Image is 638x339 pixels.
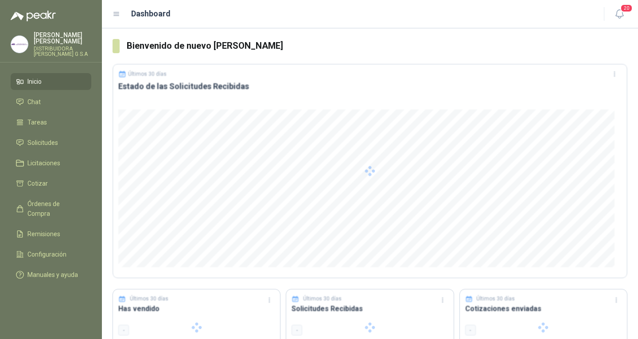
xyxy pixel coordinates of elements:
[27,77,42,86] span: Inicio
[11,266,91,283] a: Manuales y ayuda
[11,175,91,192] a: Cotizar
[27,270,78,280] span: Manuales y ayuda
[11,246,91,263] a: Configuración
[11,73,91,90] a: Inicio
[27,97,41,107] span: Chat
[127,39,627,53] h3: Bienvenido de nuevo [PERSON_NAME]
[611,6,627,22] button: 20
[27,179,48,188] span: Cotizar
[11,134,91,151] a: Solicitudes
[620,4,633,12] span: 20
[11,114,91,131] a: Tareas
[27,249,66,259] span: Configuración
[27,117,47,127] span: Tareas
[34,32,91,44] p: [PERSON_NAME] [PERSON_NAME]
[11,195,91,222] a: Órdenes de Compra
[11,11,56,21] img: Logo peakr
[27,138,58,148] span: Solicitudes
[27,158,60,168] span: Licitaciones
[34,46,91,57] p: DISTRIBUIDORA [PERSON_NAME] G S.A
[131,8,171,20] h1: Dashboard
[11,155,91,171] a: Licitaciones
[11,36,28,53] img: Company Logo
[27,199,83,218] span: Órdenes de Compra
[27,229,60,239] span: Remisiones
[11,94,91,110] a: Chat
[11,226,91,242] a: Remisiones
